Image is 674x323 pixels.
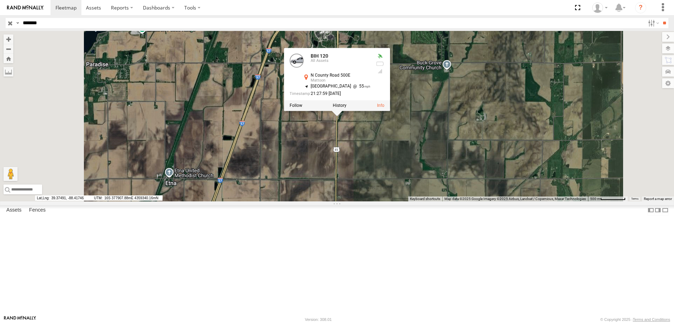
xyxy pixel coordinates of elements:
a: Terms and Conditions [633,317,670,322]
span: Map data ©2025 Google Imagery ©2025 Airbus, Landsat / Copernicus, Maxar Technologies [444,197,586,201]
button: Zoom out [4,44,13,54]
div: Nele . [590,2,610,13]
div: Version: 308.01 [305,317,332,322]
a: BIH 120 [311,53,328,59]
label: Measure [4,67,13,77]
a: View Asset Details [377,103,384,108]
span: 39.37491, -88.41746 [35,195,91,201]
a: Report a map error [644,197,672,201]
i: ? [635,2,646,13]
div: © Copyright 2025 - [600,317,670,322]
label: View Asset History [333,103,346,108]
label: Dock Summary Table to the Left [647,205,654,215]
button: Keyboard shortcuts [410,196,440,201]
label: Search Filter Options [645,18,660,28]
button: Zoom in [4,34,13,44]
label: Map Settings [662,78,674,88]
div: All Assets [311,59,370,63]
a: Visit our Website [4,316,36,323]
button: Zoom Home [4,54,13,63]
label: Dock Summary Table to the Right [654,205,661,215]
label: Hide Summary Table [662,205,669,215]
span: 500 m [590,197,600,201]
a: View Asset Details [290,53,304,67]
img: rand-logo.svg [7,5,44,10]
button: Drag Pegman onto the map to open Street View [4,167,18,181]
a: Terms (opens in new tab) [631,198,639,200]
span: [GEOGRAPHIC_DATA] [311,84,351,89]
span: 55 [351,84,370,89]
label: Fences [26,205,49,215]
label: Search Query [15,18,20,28]
div: No battery health information received from this device. [376,61,384,67]
button: Map Scale: 500 m per 68 pixels [588,196,628,201]
div: Last Event GSM Signal Strength [376,69,384,74]
div: Mattoon [311,78,370,83]
span: 16S 377907.88mE 4359340.16mN [92,195,163,201]
label: Realtime tracking of Asset [290,103,302,108]
label: Assets [3,205,25,215]
div: Valid GPS Fix [376,53,384,59]
div: N County Road 500E [311,73,370,78]
div: Date/time of location update [290,91,370,96]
